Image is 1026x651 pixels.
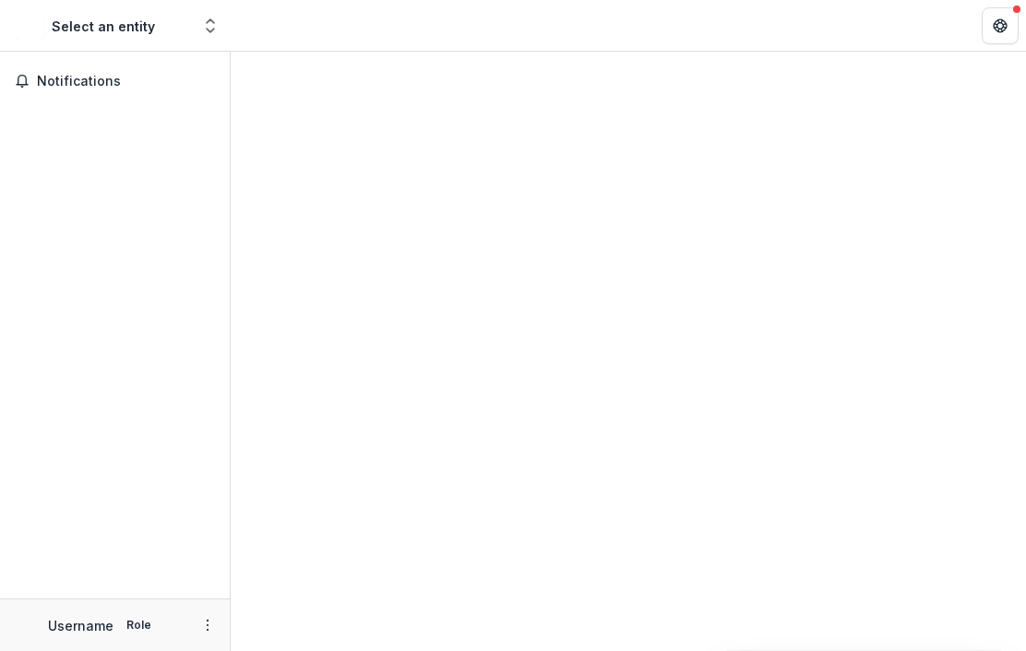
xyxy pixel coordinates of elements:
p: Role [121,617,157,633]
span: Notifications [37,74,215,89]
div: Select an entity [52,17,155,36]
button: Get Help [982,7,1019,44]
button: Notifications [7,66,222,96]
button: Open entity switcher [197,7,223,44]
button: More [197,614,219,636]
p: Username [48,616,113,635]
